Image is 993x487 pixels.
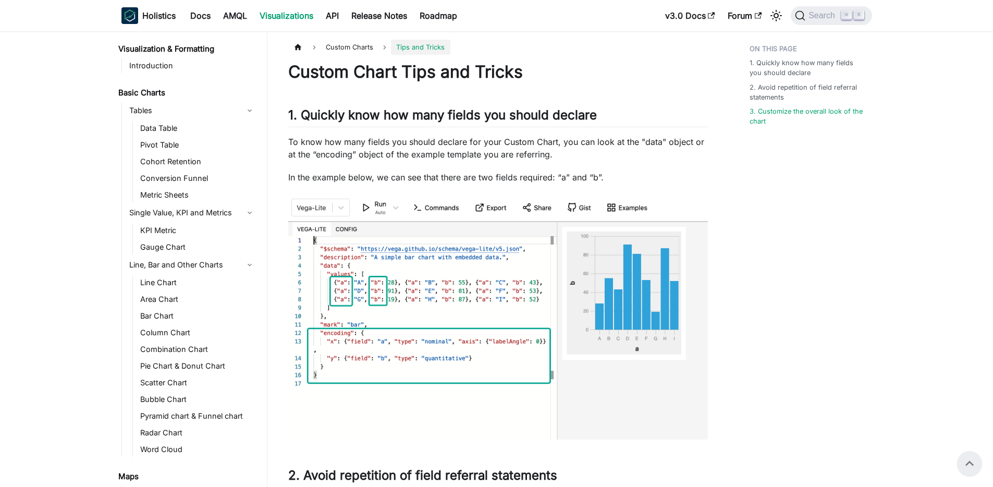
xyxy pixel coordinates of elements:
[288,107,708,127] h2: 1. Quickly know how many fields you should declare
[137,275,258,290] a: Line Chart
[184,7,217,24] a: Docs
[137,392,258,407] a: Bubble Chart
[137,425,258,440] a: Radar Chart
[391,40,450,55] span: Tips and Tricks
[805,11,841,20] span: Search
[750,58,866,78] a: 1. Quickly know how many fields you should declare
[126,58,258,73] a: Introduction
[137,309,258,323] a: Bar Chart
[345,7,413,24] a: Release Notes
[137,359,258,373] a: Pie Chart & Donut Chart
[121,7,138,24] img: Holistics
[217,7,253,24] a: AMQL
[126,204,258,221] a: Single Value, KPI and Metrics
[126,102,258,119] a: Tables
[957,451,982,476] button: Scroll back to top
[288,62,708,82] h1: Custom Chart Tips and Tricks
[142,9,176,22] b: Holistics
[854,10,864,20] kbd: K
[137,325,258,340] a: Column Chart
[288,136,708,161] p: To know how many fields you should declare for your Custom Chart, you can look at the "data" obje...
[137,171,258,186] a: Conversion Funnel
[137,442,258,457] a: Word Cloud
[137,138,258,152] a: Pivot Table
[111,31,267,487] nav: Docs sidebar
[115,86,258,100] a: Basic Charts
[137,375,258,390] a: Scatter Chart
[137,409,258,423] a: Pyramid chart & Funnel chart
[413,7,463,24] a: Roadmap
[126,257,258,273] a: Line, Bar and Other Charts
[137,188,258,202] a: Metric Sheets
[115,469,258,484] a: Maps
[750,106,866,126] a: 3. Customize the overall look of the chart
[253,7,320,24] a: Visualizations
[288,40,708,55] nav: Breadcrumbs
[659,7,721,24] a: v3.0 Docs
[750,82,866,102] a: 2. Avoid repetition of field referral statements
[841,10,852,20] kbd: ⌘
[137,292,258,307] a: Area Chart
[115,42,258,56] a: Visualization & Formatting
[320,7,345,24] a: API
[137,342,258,357] a: Combination Chart
[321,40,378,55] span: Custom Charts
[137,223,258,238] a: KPI Metric
[288,40,308,55] a: Home page
[137,154,258,169] a: Cohort Retention
[137,240,258,254] a: Gauge Chart
[768,7,784,24] button: Switch between dark and light mode (currently light mode)
[137,121,258,136] a: Data Table
[121,7,176,24] a: HolisticsHolistics
[791,6,872,25] button: Search (Command+K)
[721,7,768,24] a: Forum
[288,171,708,184] p: In the example below, we can see that there are two fields required: “a” and “b”.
